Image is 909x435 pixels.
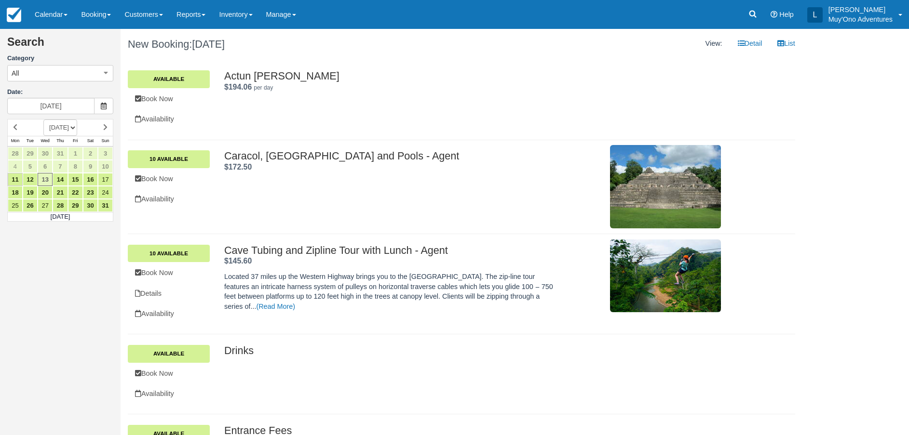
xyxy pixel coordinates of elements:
[7,65,113,81] button: All
[128,189,210,209] a: Availability
[53,186,68,199] a: 21
[128,169,210,189] a: Book Now
[38,173,53,186] a: 13
[23,136,38,146] th: Tue
[7,36,113,54] h2: Search
[53,136,68,146] th: Thu
[128,109,210,129] a: Availability
[83,136,98,146] th: Sat
[8,147,23,160] a: 28
[83,160,98,173] a: 9
[224,70,721,82] h2: Actun [PERSON_NAME]
[8,160,23,173] a: 4
[698,34,730,53] li: View:
[83,147,98,160] a: 2
[7,54,113,63] label: Category
[224,257,252,265] span: $145.60
[83,173,98,186] a: 16
[224,163,252,171] span: $172.50
[224,83,252,91] span: $194.06
[8,136,23,146] th: Mon
[98,160,113,173] a: 10
[224,150,556,162] h2: Caracol, [GEOGRAPHIC_DATA] and Pools - Agent
[610,145,721,228] img: M281-1
[68,160,83,173] a: 8
[12,68,19,78] span: All
[224,83,252,91] strong: Price: $194.06
[779,11,794,18] span: Help
[98,173,113,186] a: 17
[38,160,53,173] a: 6
[83,199,98,212] a: 30
[224,345,721,356] h2: Drinks
[23,186,38,199] a: 19
[7,8,21,22] img: checkfront-main-nav-mini-logo.png
[68,173,83,186] a: 15
[128,70,210,88] a: Available
[7,88,113,97] label: Date:
[128,304,210,324] a: Availability
[68,147,83,160] a: 1
[98,136,113,146] th: Sun
[770,34,802,53] a: List
[256,303,295,310] a: (Read More)
[83,186,98,199] a: 23
[128,384,210,404] a: Availability
[53,160,68,173] a: 7
[23,199,38,212] a: 26
[23,160,38,173] a: 5
[98,186,113,199] a: 24
[68,136,83,146] th: Fri
[8,212,113,222] td: [DATE]
[807,7,823,23] div: L
[23,173,38,186] a: 12
[128,89,210,109] a: Book Now
[224,272,556,311] p: Located 37 miles up the Western Highway brings you to the [GEOGRAPHIC_DATA]. The zip-line tour fe...
[68,186,83,199] a: 22
[53,199,68,212] a: 28
[224,245,556,256] h2: Cave Tubing and Zipline Tour with Lunch - Agent
[38,136,53,146] th: Wed
[8,186,23,199] a: 18
[128,284,210,303] a: Details
[828,14,893,24] p: Muy'Ono Adventures
[8,199,23,212] a: 25
[23,147,38,160] a: 29
[128,39,454,50] h1: New Booking:
[68,199,83,212] a: 29
[38,186,53,199] a: 20
[128,245,210,262] a: 10 Available
[128,364,210,383] a: Book Now
[192,38,225,50] span: [DATE]
[128,345,210,362] a: Available
[128,150,210,168] a: 10 Available
[38,199,53,212] a: 27
[731,34,770,53] a: Detail
[8,173,23,186] a: 11
[254,84,273,91] em: per day
[224,163,252,171] strong: Price: $172.50
[128,263,210,283] a: Book Now
[828,5,893,14] p: [PERSON_NAME]
[610,239,721,312] img: M283-1
[53,147,68,160] a: 31
[224,257,252,265] strong: Price: $145.60
[38,147,53,160] a: 30
[771,11,777,18] i: Help
[98,147,113,160] a: 3
[53,173,68,186] a: 14
[98,199,113,212] a: 31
